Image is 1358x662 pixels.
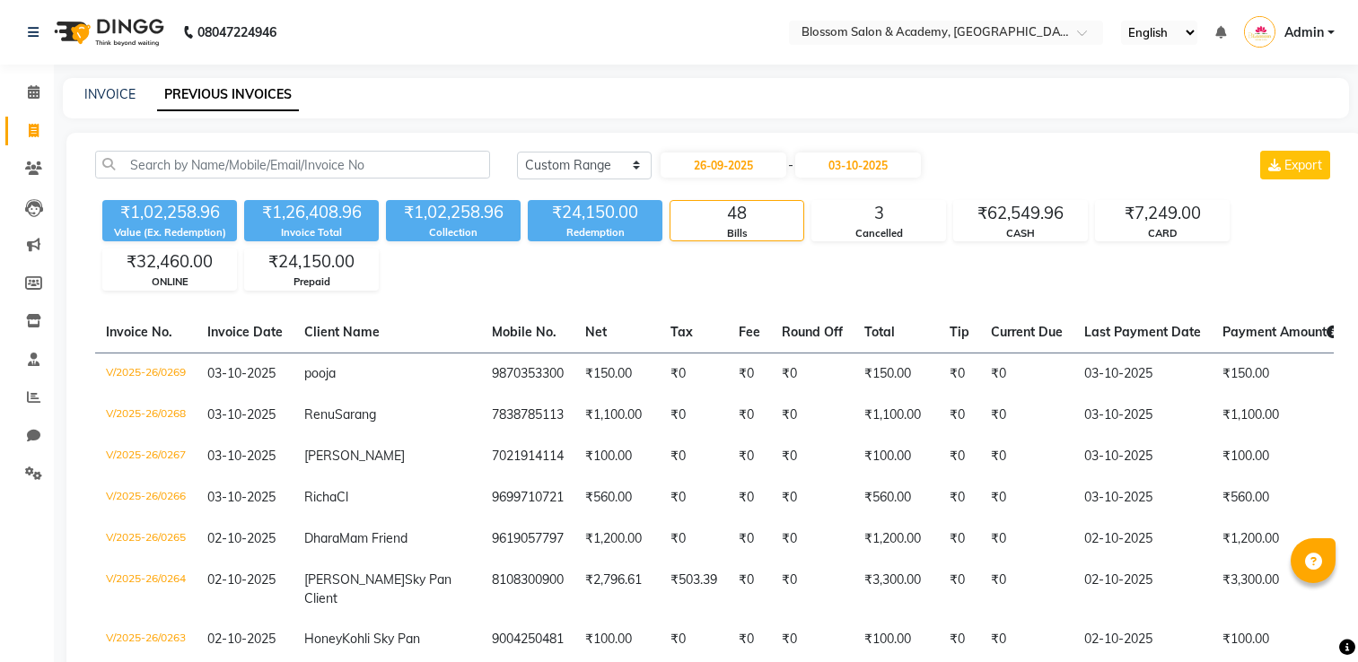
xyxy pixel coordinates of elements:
[771,518,854,560] td: ₹0
[771,560,854,619] td: ₹0
[1212,477,1350,518] td: ₹560.00
[95,436,197,477] td: V/2025-26/0267
[244,200,379,225] div: ₹1,26,408.96
[991,324,1063,340] span: Current Due
[854,518,939,560] td: ₹1,200.00
[244,225,379,240] div: Invoice Total
[854,436,939,477] td: ₹100.00
[335,406,376,422] span: Sarang
[854,353,939,395] td: ₹150.00
[245,249,378,274] div: ₹24,150.00
[528,225,662,240] div: Redemption
[782,324,843,340] span: Round Off
[939,477,980,518] td: ₹0
[574,518,660,560] td: ₹1,200.00
[954,226,1087,241] div: CASH
[939,436,980,477] td: ₹0
[980,436,1073,477] td: ₹0
[854,477,939,518] td: ₹560.00
[1073,353,1212,395] td: 03-10-2025
[106,324,172,340] span: Invoice No.
[304,489,337,505] span: Richa
[1096,226,1229,241] div: CARD
[207,406,276,422] span: 03-10-2025
[660,395,728,436] td: ₹0
[304,631,342,647] span: Honey
[1096,201,1229,226] div: ₹7,249.00
[670,324,693,340] span: Tax
[95,353,197,395] td: V/2025-26/0269
[728,518,771,560] td: ₹0
[854,619,939,660] td: ₹100.00
[939,353,980,395] td: ₹0
[84,86,136,102] a: INVOICE
[528,200,662,225] div: ₹24,150.00
[1284,157,1322,173] span: Export
[207,489,276,505] span: 03-10-2025
[980,395,1073,436] td: ₹0
[980,353,1073,395] td: ₹0
[788,156,793,175] span: -
[660,353,728,395] td: ₹0
[728,619,771,660] td: ₹0
[795,152,921,178] input: End Date
[1212,436,1350,477] td: ₹100.00
[1244,16,1275,48] img: Admin
[304,406,335,422] span: Renu
[771,477,854,518] td: ₹0
[304,365,336,381] span: pooja
[660,560,728,619] td: ₹503.39
[1073,436,1212,477] td: 03-10-2025
[854,395,939,436] td: ₹1,100.00
[102,200,237,225] div: ₹1,02,258.96
[585,324,607,340] span: Net
[1260,151,1330,179] button: Export
[980,477,1073,518] td: ₹0
[197,7,276,57] b: 08047224946
[245,274,378,290] div: Prepaid
[1212,619,1350,660] td: ₹100.00
[728,436,771,477] td: ₹0
[574,477,660,518] td: ₹560.00
[1073,518,1212,560] td: 02-10-2025
[771,436,854,477] td: ₹0
[739,324,760,340] span: Fee
[1212,353,1350,395] td: ₹150.00
[854,560,939,619] td: ₹3,300.00
[728,353,771,395] td: ₹0
[1212,518,1350,560] td: ₹1,200.00
[46,7,169,57] img: logo
[481,353,574,395] td: 9870353300
[1073,477,1212,518] td: 03-10-2025
[954,201,1087,226] div: ₹62,549.96
[207,448,276,464] span: 03-10-2025
[481,436,574,477] td: 7021914114
[864,324,895,340] span: Total
[207,631,276,647] span: 02-10-2025
[1073,560,1212,619] td: 02-10-2025
[304,530,339,546] span: Dhara
[102,225,237,240] div: Value (Ex. Redemption)
[728,560,771,619] td: ₹0
[95,560,197,619] td: V/2025-26/0264
[342,631,420,647] span: Kohli Sky Pan
[1222,324,1339,340] span: Payment Amount
[481,619,574,660] td: 9004250481
[304,571,405,588] span: [PERSON_NAME]
[481,560,574,619] td: 8108300900
[728,477,771,518] td: ₹0
[661,152,786,178] input: Start Date
[939,619,980,660] td: ₹0
[670,226,803,241] div: Bills
[1073,395,1212,436] td: 03-10-2025
[95,518,197,560] td: V/2025-26/0265
[574,560,660,619] td: ₹2,796.61
[660,518,728,560] td: ₹0
[574,619,660,660] td: ₹100.00
[95,477,197,518] td: V/2025-26/0266
[771,395,854,436] td: ₹0
[574,353,660,395] td: ₹150.00
[574,395,660,436] td: ₹1,100.00
[980,560,1073,619] td: ₹0
[1284,23,1324,42] span: Admin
